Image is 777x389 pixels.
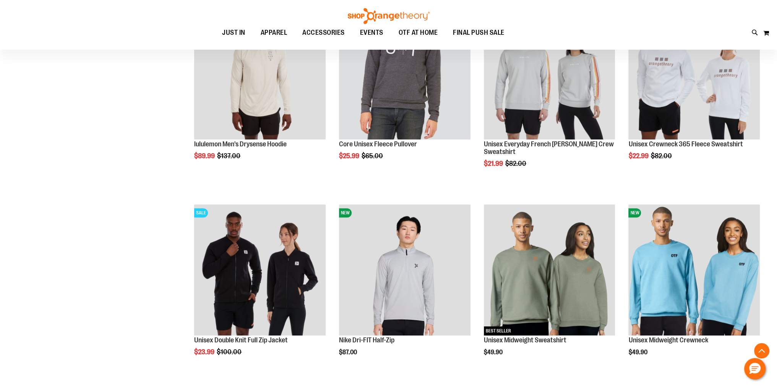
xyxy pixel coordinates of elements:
button: Hello, have a question? Let’s chat. [744,358,766,379]
span: $49.90 [484,349,504,356]
img: Shop Orangetheory [347,8,431,24]
div: product [190,5,329,179]
span: $100.00 [217,348,243,356]
span: BEST SELLER [484,326,513,336]
div: product [335,5,474,179]
a: Product image for Core Unisex Fleece PulloverSALE [339,8,470,141]
span: OTF AT HOME [399,24,438,41]
a: Unisex Midweight SweatshirtBEST SELLER [484,204,615,337]
span: $22.99 [628,152,649,160]
span: SALE [194,208,208,217]
img: Product image for lululemon Mens Drysense Hoodie Bone [194,8,326,140]
a: JUST IN [214,24,253,42]
div: product [625,201,764,375]
img: Nike Dri-FIT Half-Zip [339,204,470,336]
a: Unisex Double Knit Full Zip Jacket [194,336,288,344]
a: Unisex Midweight Crewneck [628,336,708,344]
span: $87.00 [339,349,358,356]
a: Unisex Midweight Sweatshirt [484,336,566,344]
img: Product image for Core Unisex Fleece Pullover [339,8,470,140]
span: $82.00 [505,160,527,167]
span: $49.90 [628,349,648,356]
a: Product image for Unisex Double Knit Full Zip JacketSALE [194,204,326,337]
span: EVENTS [360,24,383,41]
div: product [480,5,619,187]
img: Product image for Unisex Crewneck 365 Fleece Sweatshirt [628,8,760,140]
div: product [335,201,474,375]
a: APPAREL [253,24,295,41]
a: Product image for lululemon Mens Drysense Hoodie BoneSALE [194,8,326,141]
img: Unisex Midweight Crewneck [628,204,760,336]
a: Nike Dri-FIT Half-Zip [339,336,394,344]
button: Back To Top [754,343,769,358]
a: Product image for Unisex Everyday French Terry Crew SweatshirtSALE [484,8,615,141]
div: product [625,5,764,179]
span: $21.99 [484,160,504,167]
a: Core Unisex Fleece Pullover [339,140,417,148]
span: $137.00 [217,152,242,160]
span: NEW [628,208,641,217]
div: product [480,201,619,375]
span: ACCESSORIES [302,24,345,41]
a: Product image for Unisex Crewneck 365 Fleece SweatshirtSALE [628,8,760,141]
span: $65.00 [362,152,384,160]
img: Product image for Unisex Everyday French Terry Crew Sweatshirt [484,8,615,140]
a: Unisex Midweight CrewneckNEW [628,204,760,337]
span: NEW [339,208,352,217]
a: ACCESSORIES [295,24,352,42]
span: $82.00 [650,152,673,160]
a: OTF AT HOME [391,24,446,42]
span: $89.99 [194,152,216,160]
a: EVENTS [352,24,391,42]
span: $23.99 [194,348,216,356]
img: Product image for Unisex Double Knit Full Zip Jacket [194,204,326,336]
span: FINAL PUSH SALE [453,24,504,41]
span: APPAREL [261,24,287,41]
a: lululemon Men's Drysense Hoodie [194,140,287,148]
a: Unisex Crewneck 365 Fleece Sweatshirt [628,140,743,148]
span: $25.99 [339,152,360,160]
a: Unisex Everyday French [PERSON_NAME] Crew Sweatshirt [484,140,614,156]
a: FINAL PUSH SALE [445,24,512,42]
a: Nike Dri-FIT Half-ZipNEW [339,204,470,337]
span: JUST IN [222,24,245,41]
div: product [190,201,329,375]
img: Unisex Midweight Sweatshirt [484,204,615,336]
